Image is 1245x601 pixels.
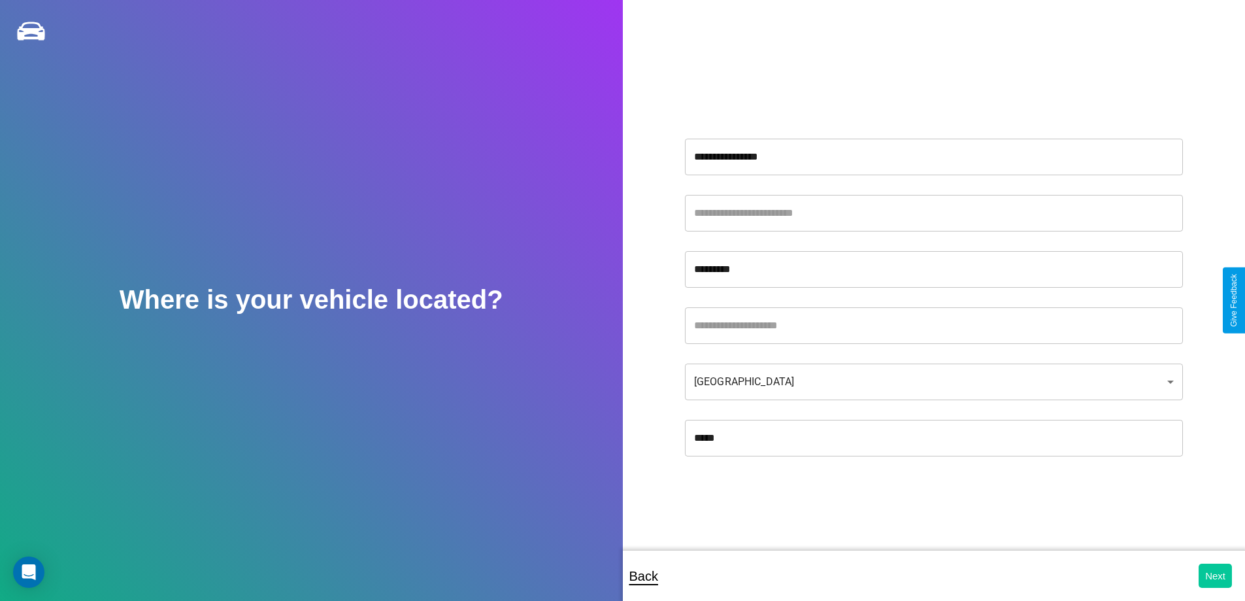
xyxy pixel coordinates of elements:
[1229,274,1238,327] div: Give Feedback
[120,285,503,315] h2: Where is your vehicle located?
[1199,564,1232,588] button: Next
[13,557,44,588] div: Open Intercom Messenger
[685,364,1183,400] div: [GEOGRAPHIC_DATA]
[629,564,658,588] p: Back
